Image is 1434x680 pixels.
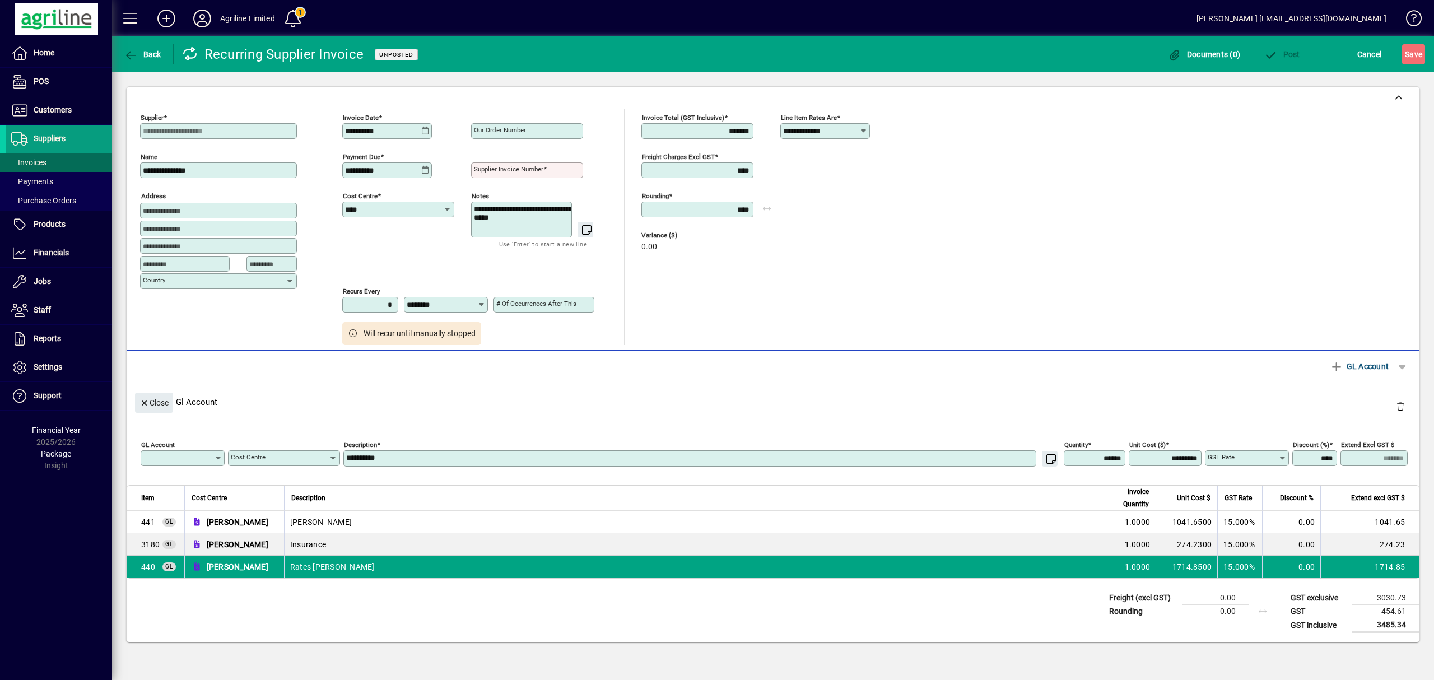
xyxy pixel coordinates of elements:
[1225,492,1252,504] span: GST Rate
[1402,44,1425,64] button: Save
[1352,591,1419,605] td: 3030.73
[220,10,275,27] div: Agriline Limited
[121,44,164,64] button: Back
[6,268,112,296] a: Jobs
[34,105,72,114] span: Customers
[192,492,227,504] span: Cost Centre
[207,516,268,528] span: [PERSON_NAME]
[231,453,266,461] mat-label: Cost Centre
[284,556,1111,578] td: Rates [PERSON_NAME]
[344,441,377,449] mat-label: Description
[6,191,112,210] a: Purchase Orders
[6,39,112,67] a: Home
[34,220,66,229] span: Products
[6,353,112,381] a: Settings
[1405,50,1409,59] span: S
[472,192,489,200] mat-label: Notes
[165,541,173,547] span: GL
[41,449,71,458] span: Package
[1156,533,1217,556] td: 274.2300
[11,158,46,167] span: Invoices
[112,44,174,64] app-page-header-button: Back
[1285,605,1352,618] td: GST
[1285,618,1352,632] td: GST inclusive
[1280,492,1314,504] span: Discount %
[1156,556,1217,578] td: 1714.8500
[1262,556,1320,578] td: 0.00
[34,277,51,286] span: Jobs
[141,516,155,528] span: Rent Gore
[141,492,155,504] span: Item
[284,533,1111,556] td: Insurance
[1320,511,1419,533] td: 1041.65
[1330,357,1389,375] span: GL Account
[1111,511,1156,533] td: 1.0000
[1405,45,1422,63] span: ave
[641,243,657,251] span: 0.00
[343,114,379,122] mat-label: Invoice date
[207,561,268,572] span: [PERSON_NAME]
[1208,453,1235,461] mat-label: GST rate
[1064,441,1088,449] mat-label: Quantity
[1351,492,1405,504] span: Extend excl GST $
[1262,533,1320,556] td: 0.00
[1320,533,1419,556] td: 274.23
[364,328,476,339] span: Will recur until manually stopped
[1156,511,1217,533] td: 1041.6500
[141,114,164,122] mat-label: Supplier
[642,114,724,122] mat-label: Invoice Total (GST inclusive)
[6,172,112,191] a: Payments
[1352,618,1419,632] td: 3485.34
[1352,605,1419,618] td: 454.61
[1283,50,1288,59] span: P
[165,519,173,525] span: GL
[148,8,184,29] button: Add
[34,134,66,143] span: Suppliers
[11,177,53,186] span: Payments
[1293,441,1329,449] mat-label: Discount (%)
[642,153,715,161] mat-label: Freight charges excl GST
[1104,591,1182,605] td: Freight (excl GST)
[1320,556,1419,578] td: 1714.85
[499,237,587,250] mat-hint: Use 'Enter' to start a new line
[343,153,380,161] mat-label: Payment due
[141,153,157,161] mat-label: Name
[1182,591,1249,605] td: 0.00
[6,296,112,324] a: Staff
[343,287,380,295] mat-label: Recurs every
[6,239,112,267] a: Financials
[132,397,176,407] app-page-header-button: Close
[165,563,173,570] span: GL
[124,50,161,59] span: Back
[34,305,51,314] span: Staff
[32,426,81,435] span: Financial Year
[1285,591,1352,605] td: GST exclusive
[474,165,543,173] mat-label: Supplier invoice number
[1398,2,1420,39] a: Knowledge Base
[135,393,173,413] button: Close
[182,45,364,63] div: Recurring Supplier Invoice
[1104,605,1182,618] td: Rounding
[1182,605,1249,618] td: 0.00
[1111,556,1156,578] td: 1.0000
[642,192,669,200] mat-label: Rounding
[34,77,49,86] span: POS
[641,232,709,239] span: Variance ($)
[34,391,62,400] span: Support
[781,114,837,122] mat-label: Line item rates are
[1196,10,1386,27] div: [PERSON_NAME] [EMAIL_ADDRESS][DOMAIN_NAME]
[207,539,268,550] span: [PERSON_NAME]
[1165,44,1243,64] button: Documents (0)
[6,68,112,96] a: POS
[139,394,169,412] span: Close
[1111,533,1156,556] td: 1.0000
[6,211,112,239] a: Products
[1357,45,1382,63] span: Cancel
[34,248,69,257] span: Financials
[34,362,62,371] span: Settings
[496,300,576,308] mat-label: # of occurrences after this
[6,153,112,172] a: Invoices
[1262,511,1320,533] td: 0.00
[143,276,165,284] mat-label: Country
[1217,533,1262,556] td: 15.000%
